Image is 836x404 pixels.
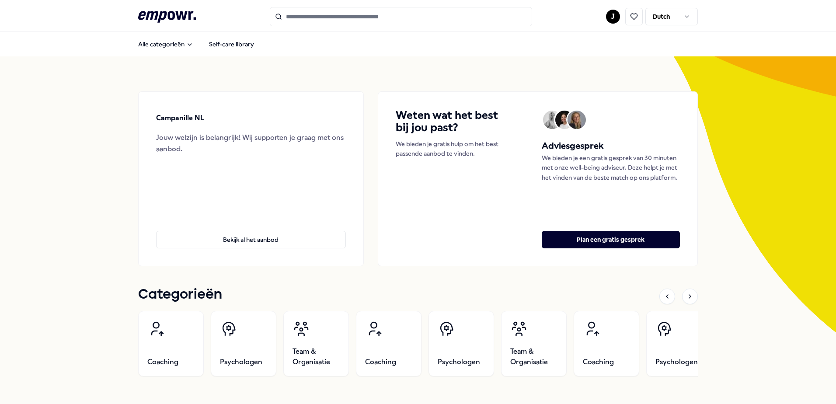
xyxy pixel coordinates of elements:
span: Team & Organisatie [510,346,557,367]
span: Psychologen [655,357,698,367]
a: Team & Organisatie [501,311,567,376]
span: Psychologen [220,357,262,367]
input: Search for products, categories or subcategories [270,7,532,26]
nav: Main [131,35,261,53]
p: We bieden je een gratis gesprek van 30 minuten met onze well-being adviseur. Deze helpt je met he... [542,153,680,182]
h1: Categorieën [138,284,222,306]
div: Jouw welzijn is belangrijk! Wij supporten je graag met ons aanbod. [156,132,346,154]
a: Coaching [574,311,639,376]
a: Bekijk al het aanbod [156,217,346,248]
a: Psychologen [428,311,494,376]
a: Team & Organisatie [283,311,349,376]
a: Psychologen [646,311,712,376]
button: J [606,10,620,24]
h5: Adviesgesprek [542,139,680,153]
span: Psychologen [438,357,480,367]
a: Coaching [138,311,204,376]
span: Coaching [147,357,178,367]
a: Psychologen [211,311,276,376]
p: Campanille NL [156,112,204,124]
button: Alle categorieën [131,35,200,53]
img: Avatar [568,111,586,129]
h4: Weten wat het best bij jou past? [396,109,506,134]
button: Bekijk al het aanbod [156,231,346,248]
span: Team & Organisatie [293,346,340,367]
p: We bieden je gratis hulp om het best passende aanbod te vinden. [396,139,506,159]
img: Avatar [543,111,561,129]
button: Plan een gratis gesprek [542,231,680,248]
span: Coaching [583,357,614,367]
a: Self-care library [202,35,261,53]
span: Coaching [365,357,396,367]
a: Coaching [356,311,421,376]
img: Avatar [555,111,574,129]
